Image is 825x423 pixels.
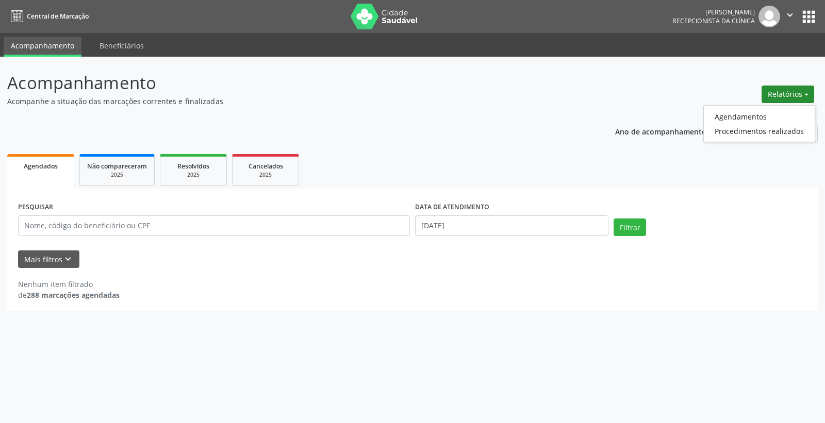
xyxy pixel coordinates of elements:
strong: 288 marcações agendadas [27,290,120,300]
span: Agendados [24,162,58,171]
a: Agendamentos [704,109,815,124]
button: Filtrar [614,218,646,236]
p: Ano de acompanhamento [615,125,706,138]
div: 2025 [87,171,147,179]
div: [PERSON_NAME] [672,8,755,16]
div: 2025 [240,171,291,179]
label: DATA DE ATENDIMENTO [415,199,489,215]
div: Nenhum item filtrado [18,279,120,290]
p: Acompanhe a situação das marcações correntes e finalizadas [7,96,574,107]
ul: Relatórios [703,105,815,142]
a: Central de Marcação [7,8,89,25]
span: Cancelados [249,162,283,171]
input: Nome, código do beneficiário ou CPF [18,215,410,236]
span: Não compareceram [87,162,147,171]
p: Acompanhamento [7,70,574,96]
i: keyboard_arrow_down [62,253,74,265]
button: apps [800,8,818,26]
span: Resolvidos [177,162,209,171]
i:  [784,9,796,21]
a: Acompanhamento [4,37,81,57]
button: Relatórios [762,86,814,103]
button: Mais filtroskeyboard_arrow_down [18,250,79,268]
span: Recepcionista da clínica [672,16,755,25]
div: 2025 [168,171,219,179]
button:  [780,6,800,27]
span: Central de Marcação [27,12,89,21]
label: PESQUISAR [18,199,53,215]
input: Selecione um intervalo [415,215,608,236]
div: de [18,290,120,300]
img: img [758,6,780,27]
a: Beneficiários [92,37,151,55]
a: Procedimentos realizados [704,124,815,138]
